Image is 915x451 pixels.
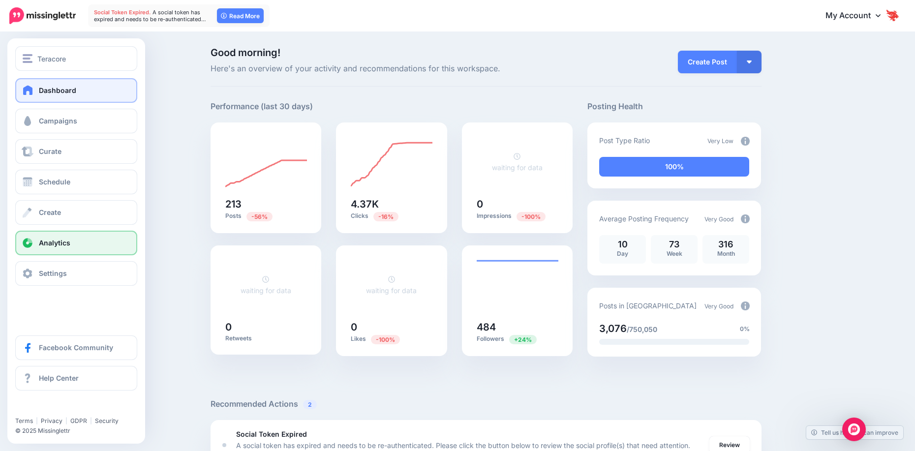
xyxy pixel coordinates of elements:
span: Very Low [707,137,733,145]
span: Previous period: 481 [246,212,273,221]
h5: 0 [351,322,432,332]
a: Dashboard [15,78,137,103]
span: Help Center [39,374,79,382]
p: Posts [225,211,307,221]
span: Analytics [39,239,70,247]
a: Settings [15,261,137,286]
h5: 0 [477,199,558,209]
a: Read More [217,8,264,23]
a: Privacy [41,417,62,424]
a: My Account [816,4,900,28]
iframe: Twitter Follow Button [15,403,90,413]
li: © 2025 Missinglettr [15,426,143,436]
h5: Performance (last 30 days) [211,100,313,113]
b: Social Token Expired [236,430,307,438]
h5: 484 [477,322,558,332]
span: 2 [303,400,317,409]
a: waiting for data [492,152,543,172]
span: A social token has expired and needs to be re-authenticated… [94,9,206,23]
a: Create Post [678,51,737,73]
button: Teracore [15,46,137,71]
span: Campaigns [39,117,77,125]
p: Post Type Ratio [599,135,650,146]
h5: 213 [225,199,307,209]
h5: 4.37K [351,199,432,209]
a: GDPR [70,417,87,424]
a: Terms [15,417,33,424]
span: | [90,417,92,424]
span: Week [667,250,682,257]
span: Settings [39,269,67,277]
img: info-circle-grey.png [741,301,750,310]
span: | [65,417,67,424]
div: Open Intercom Messenger [842,418,866,441]
span: Facebook Community [39,343,113,352]
h5: Posting Health [587,100,761,113]
span: Teracore [37,53,66,64]
span: Very Good [704,215,733,223]
span: Very Good [704,302,733,310]
span: Good morning! [211,47,280,59]
img: Missinglettr [9,7,76,24]
span: Previous period: 5.2K [373,212,398,221]
span: Social Token Expired. [94,9,151,16]
div: <div class='status-dot small red margin-right'></div>Error [222,443,226,447]
a: Analytics [15,231,137,255]
span: Previous period: 390 [509,335,537,344]
a: Facebook Community [15,335,137,360]
span: Here's an overview of your activity and recommendations for this workspace. [211,62,573,75]
h5: Recommended Actions [211,398,762,410]
a: waiting for data [241,275,291,295]
a: Create [15,200,137,225]
span: 3,076 [599,323,627,334]
h5: 0 [225,322,307,332]
a: Curate [15,139,137,164]
span: Create [39,208,61,216]
p: Clicks [351,211,432,221]
span: Day [617,250,628,257]
img: info-circle-grey.png [741,137,750,146]
p: 10 [604,240,641,249]
a: Tell us how we can improve [806,426,903,439]
p: Likes [351,334,432,344]
p: Posts in [GEOGRAPHIC_DATA] [599,300,697,311]
span: Curate [39,147,61,155]
p: Retweets [225,334,307,342]
a: Schedule [15,170,137,194]
span: Previous period: 1 [371,335,400,344]
span: | [36,417,38,424]
img: info-circle-grey.png [741,214,750,223]
img: menu.png [23,54,32,63]
p: Followers [477,334,558,344]
a: Security [95,417,119,424]
p: Average Posting Frequency [599,213,689,224]
span: Dashboard [39,86,76,94]
span: /750,050 [627,325,657,333]
a: waiting for data [366,275,417,295]
a: Help Center [15,366,137,391]
span: Schedule [39,178,70,186]
span: Previous period: 704 [517,212,546,221]
span: 0% [740,324,750,334]
div: 100% of your posts in the last 30 days have been from Drip Campaigns [599,157,749,177]
p: Impressions [477,211,558,221]
a: Campaigns [15,109,137,133]
span: Month [717,250,735,257]
p: 316 [707,240,744,249]
img: arrow-down-white.png [747,60,752,63]
p: 73 [656,240,693,249]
